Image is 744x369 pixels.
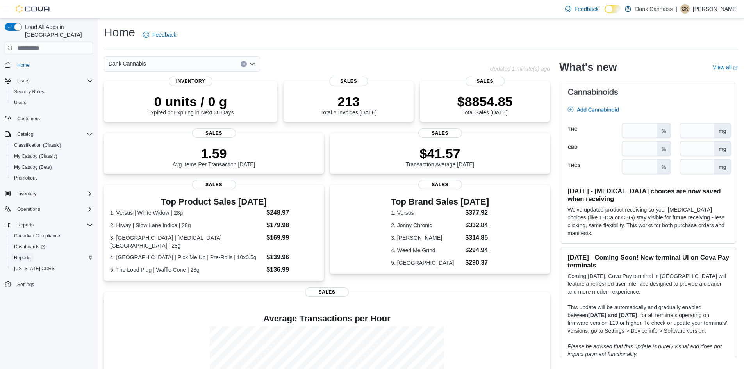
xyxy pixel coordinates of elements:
span: Users [17,78,29,84]
button: My Catalog (Classic) [8,151,96,162]
dt: 1. Versus [391,209,462,217]
p: Updated 1 minute(s) ago [490,66,550,72]
span: Dank Cannabis [109,59,146,68]
p: We've updated product receiving so your [MEDICAL_DATA] choices (like THCa or CBG) stay visible fo... [567,206,730,237]
dt: 2. Hiway | Slow Lane Indica | 28g [110,221,263,229]
h2: What's new [559,61,617,73]
a: Customers [14,114,43,123]
span: Reports [14,220,93,230]
span: Inventory [169,77,212,86]
div: Transaction Average [DATE] [406,146,475,168]
dt: 2. Jonny Chronic [391,221,462,229]
span: Sales [192,180,236,189]
span: Reports [14,255,30,261]
button: Inventory [14,189,39,198]
dd: $377.92 [465,208,489,217]
dd: $332.84 [465,221,489,230]
p: Coming [DATE], Cova Pay terminal in [GEOGRAPHIC_DATA] will feature a refreshed user interface des... [567,272,730,296]
button: Operations [14,205,43,214]
span: Catalog [17,131,33,137]
button: Open list of options [249,61,255,67]
button: Security Roles [8,86,96,97]
span: Classification (Classic) [14,142,61,148]
span: Security Roles [14,89,44,95]
span: Feedback [152,31,176,39]
span: Sales [329,77,368,86]
svg: External link [733,66,738,70]
p: $41.57 [406,146,475,161]
span: Canadian Compliance [11,231,93,241]
a: Canadian Compliance [11,231,63,241]
dt: 3. [GEOGRAPHIC_DATA] | [MEDICAL_DATA][GEOGRAPHIC_DATA] | 28g [110,234,263,250]
span: My Catalog (Beta) [14,164,52,170]
dd: $314.85 [465,233,489,242]
button: Customers [2,113,96,124]
p: $8854.85 [457,94,513,109]
span: Dark Mode [605,13,605,14]
dt: 5. The Loud Plug | Waffle Cone | 28g [110,266,263,274]
button: [US_STATE] CCRS [8,263,96,274]
div: Total Sales [DATE] [457,94,513,116]
span: Sales [418,128,462,138]
p: Dank Cannabis [635,4,673,14]
button: Settings [2,279,96,290]
dd: $169.99 [266,233,318,242]
strong: [DATE] and [DATE] [588,312,637,318]
span: My Catalog (Classic) [14,153,57,159]
a: [US_STATE] CCRS [11,264,58,273]
span: Security Roles [11,87,93,96]
span: Washington CCRS [11,264,93,273]
span: Settings [17,282,34,288]
span: Settings [14,280,93,289]
h3: Top Product Sales [DATE] [110,197,318,207]
h4: Average Transactions per Hour [110,314,544,323]
input: Dark Mode [605,5,621,13]
button: Inventory [2,188,96,199]
img: Cova [16,5,51,13]
span: Canadian Compliance [14,233,60,239]
span: Home [17,62,30,68]
button: Reports [2,219,96,230]
dd: $248.97 [266,208,318,217]
a: Reports [11,253,34,262]
span: Catalog [14,130,93,139]
a: Dashboards [11,242,48,251]
dt: 4. Weed Me Grind [391,246,462,254]
a: View allExternal link [713,64,738,70]
a: Users [11,98,29,107]
a: Feedback [562,1,601,17]
span: My Catalog (Classic) [11,152,93,161]
a: Settings [14,280,37,289]
a: My Catalog (Beta) [11,162,55,172]
span: Sales [418,180,462,189]
span: Classification (Classic) [11,141,93,150]
a: Dashboards [8,241,96,252]
div: Gurpreet Kalkat [680,4,690,14]
button: Reports [14,220,37,230]
h3: Top Brand Sales [DATE] [391,197,489,207]
span: Customers [14,114,93,123]
span: Dashboards [14,244,45,250]
dt: 4. [GEOGRAPHIC_DATA] | Pick Me Up | Pre-Rolls | 10x0.5g [110,253,263,261]
span: Sales [305,287,349,297]
p: 0 units / 0 g [148,94,234,109]
button: Canadian Compliance [8,230,96,241]
p: This update will be automatically and gradually enabled between , for all terminals operating on ... [567,303,730,335]
span: GK [682,4,688,14]
span: Promotions [14,175,38,181]
button: Catalog [2,129,96,140]
dt: 5. [GEOGRAPHIC_DATA] [391,259,462,267]
h3: [DATE] - Coming Soon! New terminal UI on Cova Pay terminals [567,253,730,269]
span: Reports [17,222,34,228]
span: Inventory [17,191,36,197]
div: Expired or Expiring in Next 30 Days [148,94,234,116]
a: My Catalog (Classic) [11,152,61,161]
h3: [DATE] - [MEDICAL_DATA] choices are now saved when receiving [567,187,730,203]
div: Total # Invoices [DATE] [320,94,376,116]
span: Reports [11,253,93,262]
em: Please be advised that this update is purely visual and does not impact payment functionality. [567,343,722,357]
p: 1.59 [173,146,255,161]
p: | [676,4,677,14]
span: [US_STATE] CCRS [14,266,55,272]
span: Sales [466,77,505,86]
